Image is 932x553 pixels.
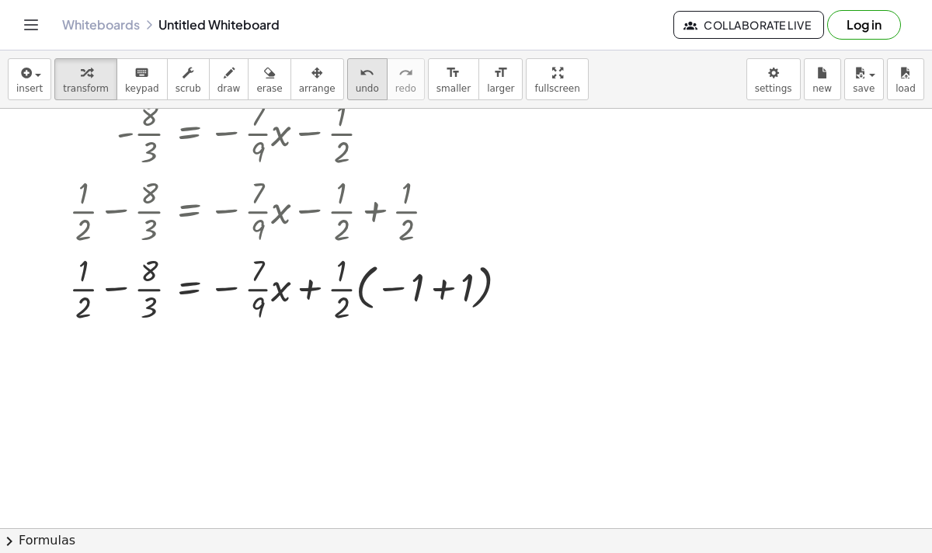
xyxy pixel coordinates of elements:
button: format_sizesmaller [428,58,479,100]
button: Toggle navigation [19,12,43,37]
button: fullscreen [526,58,588,100]
i: undo [360,64,374,82]
i: keyboard [134,64,149,82]
button: erase [248,58,290,100]
span: fullscreen [534,83,579,94]
span: keypad [125,83,159,94]
button: load [887,58,924,100]
button: arrange [290,58,344,100]
button: scrub [167,58,210,100]
span: settings [755,83,792,94]
span: larger [487,83,514,94]
span: insert [16,83,43,94]
button: Log in [827,10,901,40]
span: undo [356,83,379,94]
button: save [844,58,884,100]
span: arrange [299,83,336,94]
button: draw [209,58,249,100]
span: Collaborate Live [687,18,811,32]
button: keyboardkeypad [116,58,168,100]
span: load [895,83,916,94]
button: undoundo [347,58,388,100]
span: scrub [176,83,201,94]
i: redo [398,64,413,82]
span: erase [256,83,282,94]
button: new [804,58,841,100]
button: transform [54,58,117,100]
span: new [812,83,832,94]
span: transform [63,83,109,94]
span: redo [395,83,416,94]
button: redoredo [387,58,425,100]
button: Collaborate Live [673,11,824,39]
i: format_size [446,64,461,82]
button: insert [8,58,51,100]
span: save [853,83,875,94]
i: format_size [493,64,508,82]
button: format_sizelarger [478,58,523,100]
button: settings [746,58,801,100]
span: draw [217,83,241,94]
span: smaller [436,83,471,94]
a: Whiteboards [62,17,140,33]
